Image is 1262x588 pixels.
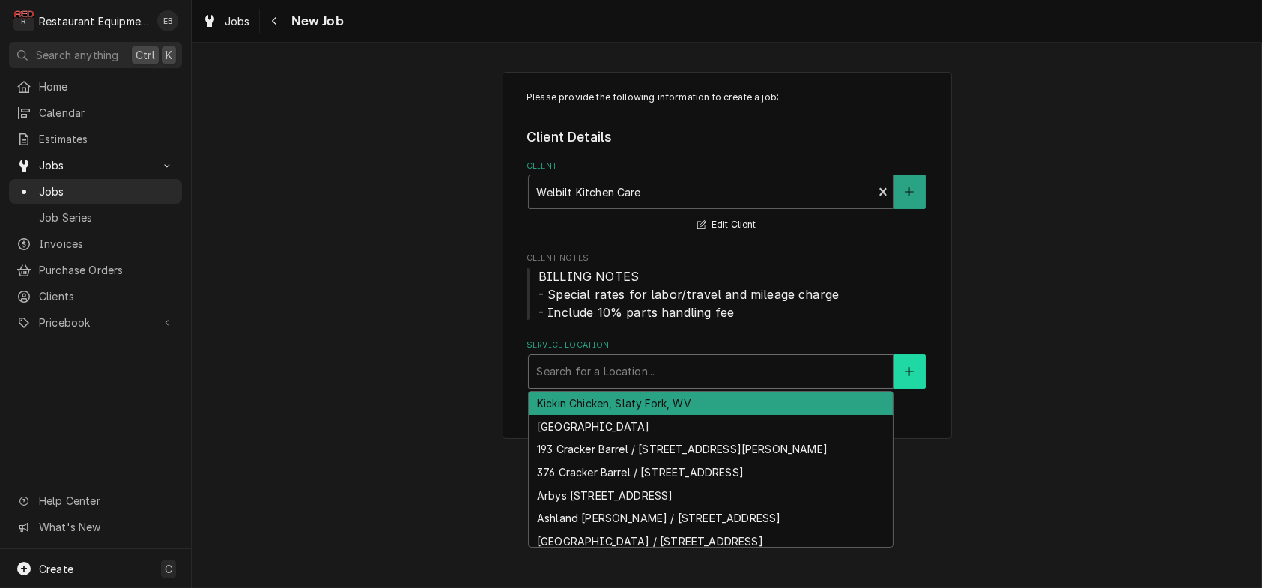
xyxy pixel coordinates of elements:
span: Help Center [39,493,173,509]
div: Service Location [527,339,927,388]
legend: Client Details [527,127,927,147]
span: K [166,47,172,63]
a: Home [9,74,182,99]
svg: Create New Location [905,366,914,377]
span: Estimates [39,131,175,147]
div: Emily Bird's Avatar [157,10,178,31]
button: Create New Client [894,175,925,209]
span: Jobs [39,157,152,173]
a: Jobs [196,9,256,34]
a: Go to Jobs [9,153,182,178]
div: Job Create/Update Form [527,91,927,389]
svg: Create New Client [905,187,914,197]
div: Restaurant Equipment Diagnostics [39,13,149,29]
a: Go to Help Center [9,488,182,513]
a: Estimates [9,127,182,151]
button: Navigate back [263,9,287,33]
div: 193 Cracker Barrel / [STREET_ADDRESS][PERSON_NAME] [529,437,893,461]
span: Jobs [225,13,250,29]
div: EB [157,10,178,31]
div: Ashland [PERSON_NAME] / [STREET_ADDRESS] [529,506,893,530]
a: Jobs [9,179,182,204]
span: Purchase Orders [39,262,175,278]
div: Kickin Chicken, Slaty Fork, WV [529,392,893,415]
span: Home [39,79,175,94]
span: Client Notes [527,252,927,264]
a: Job Series [9,205,182,230]
a: Purchase Orders [9,258,182,282]
div: Client [527,160,927,234]
span: What's New [39,519,173,535]
a: Calendar [9,100,182,125]
div: Client Notes [527,252,927,321]
button: Create New Location [894,354,925,389]
label: Client [527,160,927,172]
p: Please provide the following information to create a job: [527,91,927,104]
button: Edit Client [695,216,758,234]
a: Go to What's New [9,515,182,539]
span: Jobs [39,184,175,199]
span: Clients [39,288,175,304]
span: Ctrl [136,47,155,63]
label: Service Location [527,339,927,351]
div: 376 Cracker Barrel / [STREET_ADDRESS] [529,461,893,484]
div: Arbys [STREET_ADDRESS] [529,484,893,507]
div: [GEOGRAPHIC_DATA] [529,415,893,438]
a: Go to Pricebook [9,310,182,335]
span: BILLING NOTES - Special rates for labor/travel and mileage charge - Include 10% parts handling fee [539,269,839,320]
button: Search anythingCtrlK [9,42,182,68]
span: Calendar [39,105,175,121]
span: Search anything [36,47,118,63]
div: Restaurant Equipment Diagnostics's Avatar [13,10,34,31]
div: R [13,10,34,31]
span: Client Notes [527,267,927,321]
div: [GEOGRAPHIC_DATA] / [STREET_ADDRESS] [529,530,893,553]
span: Job Series [39,210,175,225]
span: Invoices [39,236,175,252]
span: C [165,561,172,577]
a: Invoices [9,231,182,256]
span: Create [39,563,73,575]
a: Clients [9,284,182,309]
span: Pricebook [39,315,152,330]
span: New Job [287,11,344,31]
div: Job Create/Update [503,72,952,440]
